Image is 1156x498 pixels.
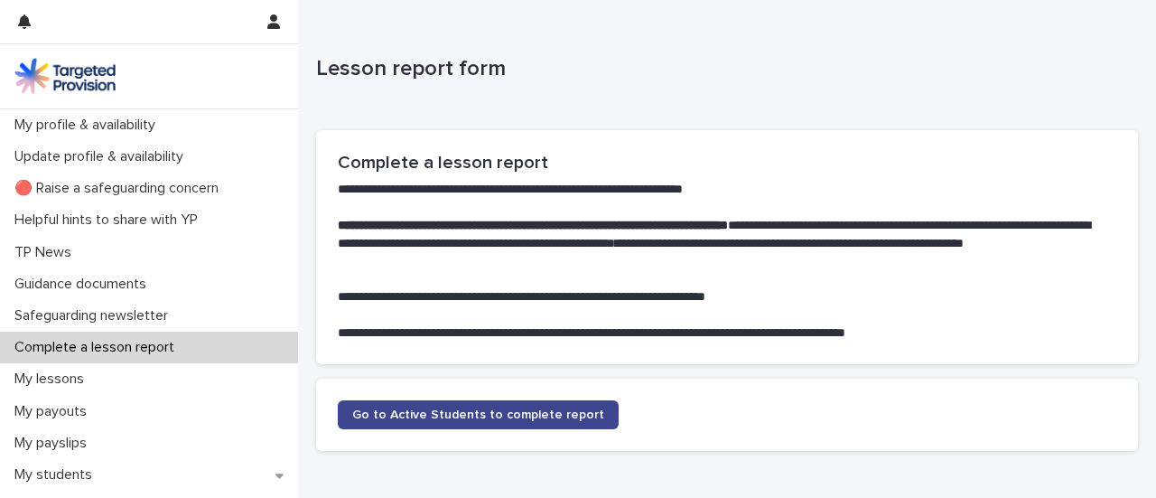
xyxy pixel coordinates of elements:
p: My lessons [7,371,98,388]
p: 🔴 Raise a safeguarding concern [7,180,233,197]
p: TP News [7,244,86,261]
p: Lesson report form [316,56,1131,82]
p: Complete a lesson report [7,339,189,356]
a: Go to Active Students to complete report [338,400,619,429]
p: My students [7,466,107,484]
h2: Complete a lesson report [338,152,1116,174]
p: Update profile & availability [7,148,198,165]
p: Safeguarding newsletter [7,307,182,324]
p: My payouts [7,403,101,420]
p: Helpful hints to share with YP [7,211,212,229]
img: M5nRWzHhSzIhMunXDL62 [14,58,116,94]
p: Guidance documents [7,276,161,293]
p: My profile & availability [7,117,170,134]
p: My payslips [7,435,101,452]
span: Go to Active Students to complete report [352,409,604,421]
